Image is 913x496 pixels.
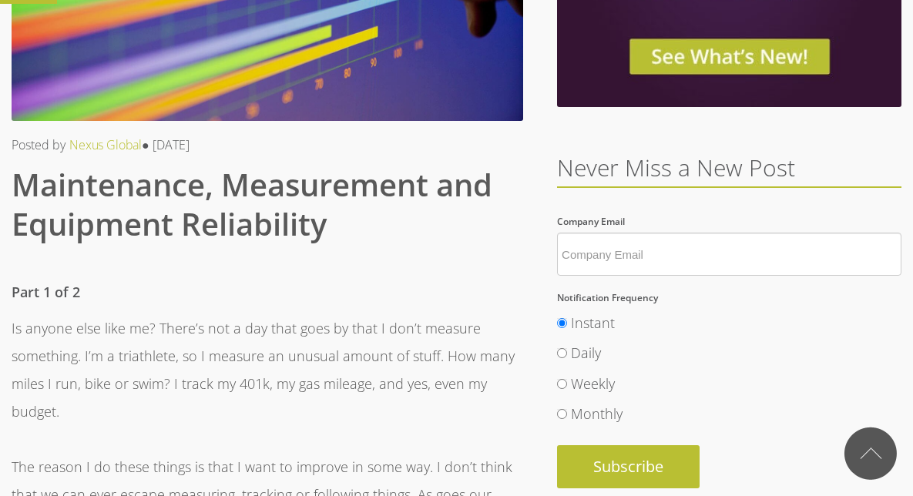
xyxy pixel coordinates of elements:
[571,313,615,332] span: Instant
[12,163,492,245] span: Maintenance, Measurement and Equipment Reliability
[12,136,65,153] span: Posted by
[557,233,901,276] input: Company Email
[557,215,625,228] span: Company Email
[557,409,567,419] input: Monthly
[557,379,567,389] input: Weekly
[12,282,523,303] h5: Part 1 of 2
[557,152,795,183] span: Never Miss a New Post
[557,291,658,304] span: Notification Frequency
[557,318,567,328] input: Instant
[557,348,567,358] input: Daily
[571,374,615,393] span: Weekly
[571,404,623,423] span: Monthly
[557,445,700,488] input: Subscribe
[69,136,142,153] a: Nexus Global
[142,136,190,153] span: ● [DATE]
[571,344,601,362] span: Daily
